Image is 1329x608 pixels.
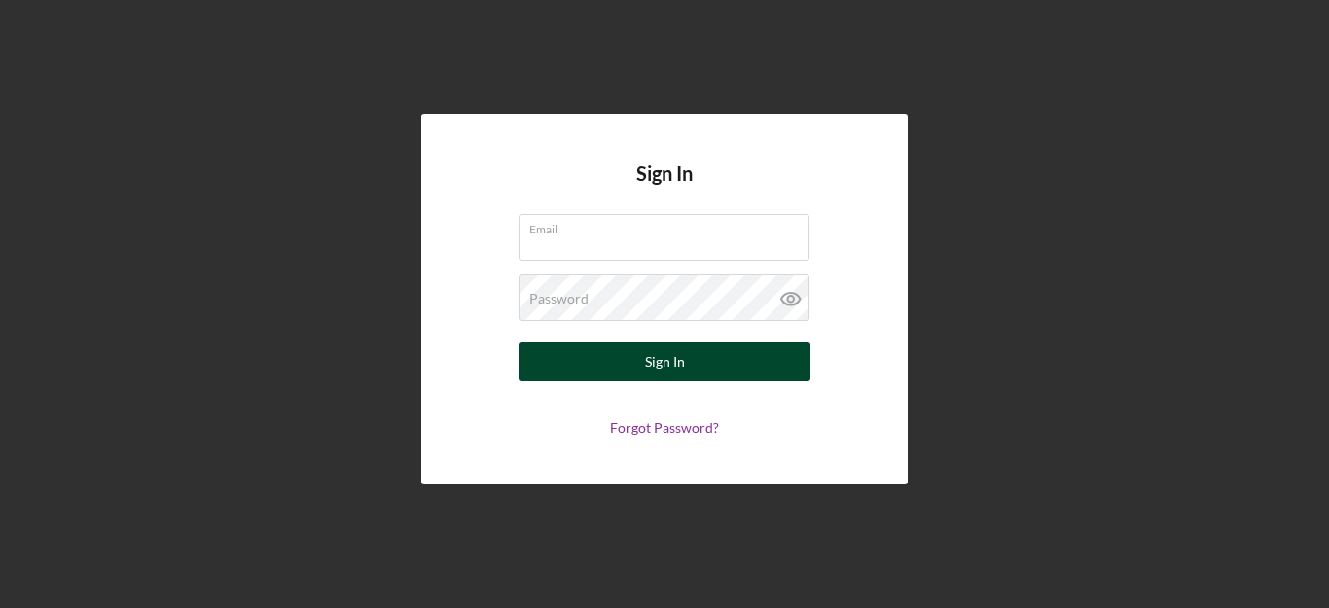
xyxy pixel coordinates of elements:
a: Forgot Password? [610,419,719,436]
button: Sign In [519,342,810,381]
h4: Sign In [636,162,693,214]
label: Password [529,291,589,306]
label: Email [529,215,809,236]
div: Sign In [645,342,685,381]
